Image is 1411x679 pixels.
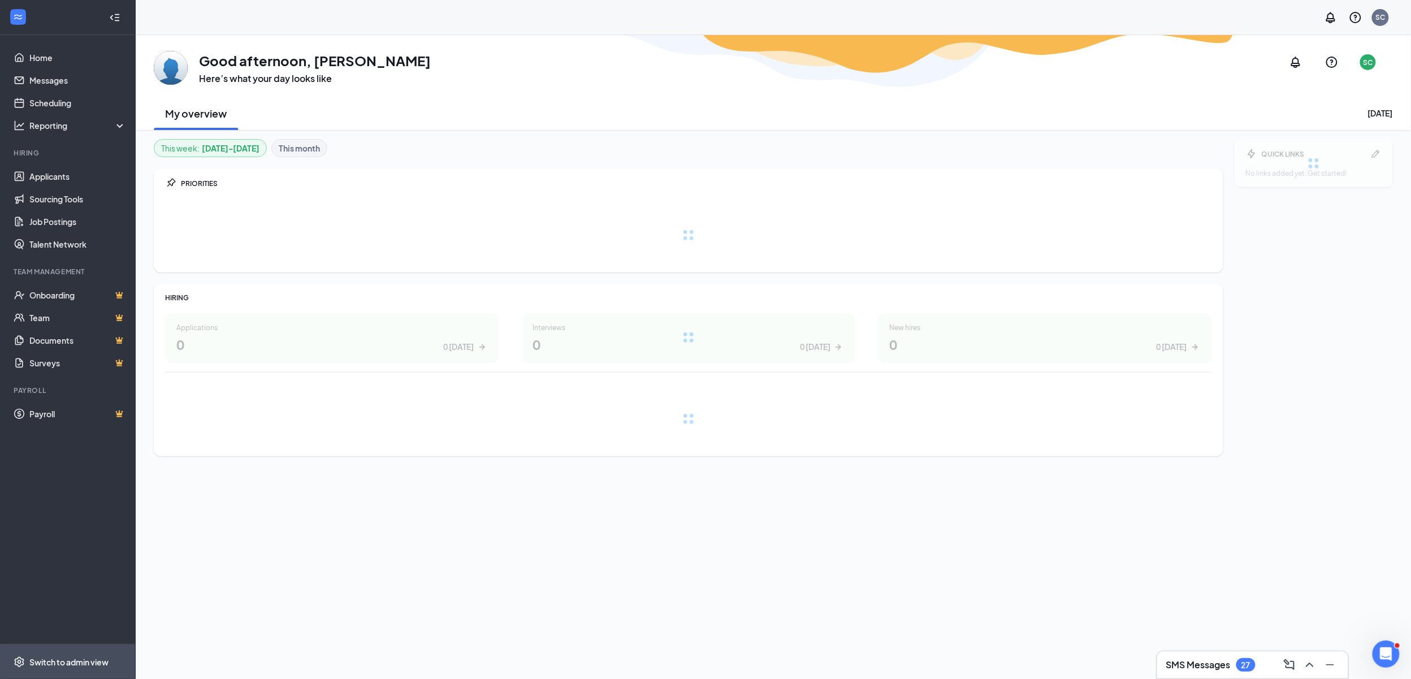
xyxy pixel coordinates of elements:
[14,386,124,395] div: Payroll
[202,142,259,154] b: [DATE] - [DATE]
[1324,11,1338,24] svg: Notifications
[1321,656,1339,674] button: Minimize
[1373,641,1400,668] iframe: Intercom live chat
[1303,658,1317,672] svg: ChevronUp
[29,656,109,668] div: Switch to admin view
[1364,58,1373,67] div: SC
[1323,658,1337,672] svg: Minimize
[14,120,25,131] svg: Analysis
[1280,656,1299,674] button: ComposeMessage
[154,51,188,85] img: Sara Casagrande
[14,656,25,668] svg: Settings
[181,179,1212,188] div: PRIORITIES
[29,92,126,114] a: Scheduling
[165,293,1212,302] div: HIRING
[29,284,126,306] a: OnboardingCrown
[1349,11,1362,24] svg: QuestionInfo
[166,106,227,120] h2: My overview
[29,306,126,329] a: TeamCrown
[199,72,431,85] h3: Here’s what your day looks like
[29,403,126,425] a: PayrollCrown
[1376,12,1386,22] div: SC
[161,142,259,154] div: This week :
[29,69,126,92] a: Messages
[14,267,124,276] div: Team Management
[14,148,124,158] div: Hiring
[1283,658,1296,672] svg: ComposeMessage
[109,12,120,23] svg: Collapse
[29,188,126,210] a: Sourcing Tools
[199,51,431,70] h1: Good afternoon, [PERSON_NAME]
[279,142,320,154] b: This month
[1368,107,1393,119] div: [DATE]
[1241,660,1250,670] div: 27
[1325,55,1339,69] svg: QuestionInfo
[29,46,126,69] a: Home
[1166,659,1231,671] h3: SMS Messages
[1301,656,1319,674] button: ChevronUp
[165,178,176,189] svg: Pin
[29,120,127,131] div: Reporting
[29,233,126,256] a: Talent Network
[29,165,126,188] a: Applicants
[1289,55,1302,69] svg: Notifications
[29,329,126,352] a: DocumentsCrown
[12,11,24,23] svg: WorkstreamLogo
[29,210,126,233] a: Job Postings
[29,352,126,374] a: SurveysCrown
